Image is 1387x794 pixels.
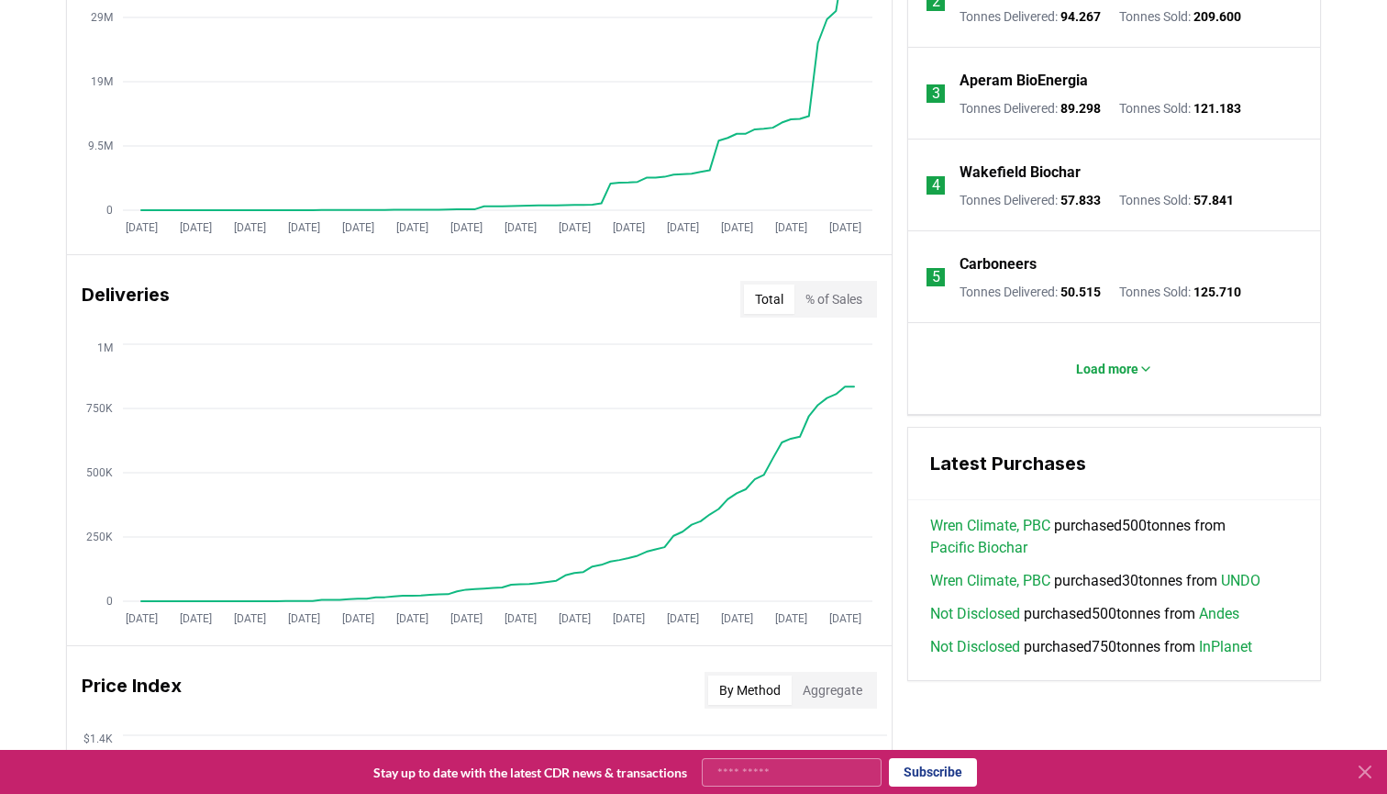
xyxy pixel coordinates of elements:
tspan: [DATE] [829,221,861,234]
tspan: [DATE] [288,612,320,625]
p: Tonnes Sold : [1119,7,1241,26]
span: purchased 750 tonnes from [930,636,1252,658]
tspan: [DATE] [396,221,428,234]
h3: Latest Purchases [930,450,1298,477]
tspan: [DATE] [234,612,266,625]
span: 50.515 [1060,285,1101,299]
span: 125.710 [1193,285,1241,299]
h3: Deliveries [82,281,170,318]
tspan: [DATE] [505,221,537,234]
tspan: [DATE] [667,221,699,234]
tspan: [DATE] [775,612,807,625]
span: 57.841 [1193,193,1234,207]
tspan: $1.4K [83,732,113,745]
p: Tonnes Sold : [1119,99,1241,117]
h3: Price Index [82,672,182,709]
p: Tonnes Sold : [1119,191,1234,209]
tspan: [DATE] [450,612,483,625]
a: InPlanet [1199,636,1252,658]
button: By Method [708,676,792,705]
a: Not Disclosed [930,636,1020,658]
tspan: [DATE] [721,221,753,234]
tspan: [DATE] [126,221,158,234]
tspan: [DATE] [288,221,320,234]
span: 57.833 [1060,193,1101,207]
span: 209.600 [1193,9,1241,24]
tspan: [DATE] [775,221,807,234]
tspan: 250K [86,531,113,543]
tspan: 9.5M [88,140,113,152]
span: 94.267 [1060,9,1101,24]
span: purchased 500 tonnes from [930,603,1239,625]
tspan: [DATE] [829,612,861,625]
tspan: [DATE] [505,612,537,625]
tspan: 1M [97,341,113,354]
a: Pacific Biochar [930,537,1027,559]
p: 5 [932,266,940,288]
tspan: 750K [86,402,113,415]
tspan: 0 [106,204,113,217]
tspan: 0 [106,595,113,608]
tspan: [DATE] [559,612,591,625]
tspan: [DATE] [613,221,645,234]
p: 4 [932,174,940,196]
button: % of Sales [794,285,873,314]
span: 89.298 [1060,101,1101,116]
a: Andes [1199,603,1239,625]
tspan: [DATE] [721,612,753,625]
tspan: [DATE] [180,612,212,625]
tspan: [DATE] [342,612,374,625]
p: Tonnes Sold : [1119,283,1241,301]
p: Tonnes Delivered : [960,283,1101,301]
span: purchased 30 tonnes from [930,570,1260,592]
button: Load more [1061,351,1168,387]
p: Tonnes Delivered : [960,7,1101,26]
button: Aggregate [792,676,873,705]
tspan: 29M [91,11,113,24]
tspan: [DATE] [450,221,483,234]
p: 3 [932,83,940,105]
tspan: [DATE] [667,612,699,625]
tspan: [DATE] [396,612,428,625]
tspan: [DATE] [342,221,374,234]
tspan: [DATE] [180,221,212,234]
tspan: 19M [91,75,113,88]
tspan: [DATE] [126,612,158,625]
tspan: [DATE] [613,612,645,625]
a: Wakefield Biochar [960,162,1081,184]
button: Total [744,285,794,314]
tspan: [DATE] [234,221,266,234]
p: Tonnes Delivered : [960,191,1101,209]
tspan: [DATE] [559,221,591,234]
tspan: 500K [86,466,113,479]
a: Not Disclosed [930,603,1020,625]
span: 121.183 [1193,101,1241,116]
a: Aperam BioEnergia [960,70,1088,92]
a: Carboneers [960,253,1037,275]
a: Wren Climate, PBC [930,570,1050,592]
a: UNDO [1221,570,1260,592]
p: Load more [1076,360,1138,378]
p: Tonnes Delivered : [960,99,1101,117]
a: Wren Climate, PBC [930,515,1050,537]
span: purchased 500 tonnes from [930,515,1298,559]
